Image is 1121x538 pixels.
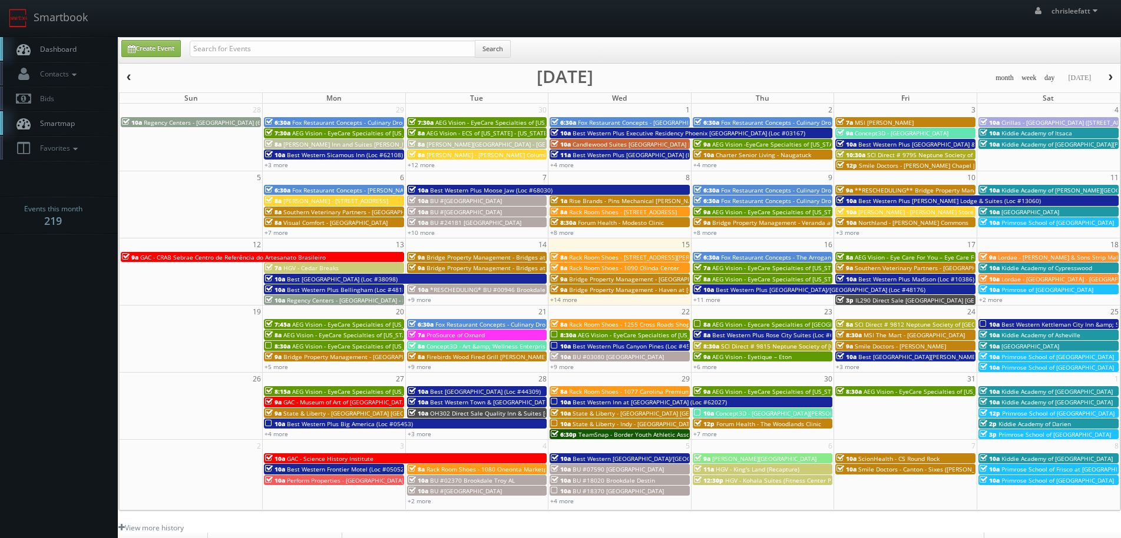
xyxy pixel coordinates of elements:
span: Fox Restaurant Concepts - [GEOGRAPHIC_DATA] - [GEOGRAPHIC_DATA] [578,118,774,127]
span: BU #[GEOGRAPHIC_DATA] [430,208,502,216]
span: BU #07590 [GEOGRAPHIC_DATA] [573,465,664,473]
span: [PERSON_NAME][GEOGRAPHIC_DATA] - [GEOGRAPHIC_DATA] [426,140,594,148]
a: +12 more [408,161,435,169]
span: GAC - Museum of Art of [GEOGRAPHIC_DATA][PERSON_NAME] (second shoot) [283,398,497,406]
a: +2 more [979,295,1003,304]
span: AEG Vision - EyeCare Specialties of [US_STATE] – Eyeworks of San Mateo Optometry [578,331,814,339]
span: Primrose School of [GEOGRAPHIC_DATA] [998,430,1111,439]
span: 10a [980,454,1000,463]
span: 12p [694,420,715,428]
span: Best Western Plus Canyon Pines (Loc #45083) [573,342,702,350]
span: Primrose School of [GEOGRAPHIC_DATA] [1001,218,1114,227]
span: Best Western Plus Bellingham (Loc #48188) [287,285,411,294]
span: 8a [408,151,425,159]
span: SCI Direct # 9795 Neptune Society of Chico [867,151,990,159]
span: 9a [694,353,710,361]
span: BU #[GEOGRAPHIC_DATA] [430,197,502,205]
span: 7a [694,264,710,272]
span: 9a [122,253,138,261]
span: 10a [980,129,1000,137]
a: +7 more [264,228,288,237]
span: 8a [836,253,853,261]
span: Bridge Property Management - Haven at [GEOGRAPHIC_DATA] [569,285,744,294]
span: 10a [980,140,1000,148]
a: +3 more [264,161,288,169]
span: Southern Veterinary Partners - [GEOGRAPHIC_DATA] [855,264,1001,272]
span: Primrose School of [GEOGRAPHIC_DATA] [1001,363,1114,371]
span: 10a [980,387,1000,396]
span: AEG Vision - ECS of [US_STATE] - [US_STATE] Valley Family Eye Care [426,129,614,137]
span: 9a [836,186,853,194]
span: 9a [836,129,853,137]
span: Fox Restaurant Concepts - Culinary Dropout - [GEOGRAPHIC_DATA] [292,118,478,127]
span: 11a [551,151,571,159]
span: 10a [694,285,714,294]
span: HGV - Kohala Suites (Fitness Center Picture) [725,476,849,484]
span: 6:30a [694,253,719,261]
span: Primrose of [GEOGRAPHIC_DATA] [1001,285,1093,294]
span: Best Western Plus Madison (Loc #10386) [858,275,974,283]
span: Bridge Property Management - Bridges at [GEOGRAPHIC_DATA] [426,253,605,261]
a: +7 more [693,430,717,438]
span: 10a [980,331,1000,339]
span: 9a [980,253,996,261]
span: 10a [265,151,285,159]
span: AEG Vision - Eyecare Specialties of [GEOGRAPHIC_DATA] – Advanced Eye Care Associates [712,320,961,328]
span: 10a [408,186,428,194]
span: 10a [980,363,1000,371]
span: Best Western Sicamous Inn (Loc #62108) [287,151,403,159]
span: chrisleefatt [1051,6,1101,16]
span: 9a [408,264,425,272]
button: month [991,71,1018,85]
span: 7:30a [265,129,290,137]
span: 8a [265,331,282,339]
span: 10a [408,197,428,205]
span: Regency Centers - [GEOGRAPHIC_DATA] - 80043 [287,296,420,304]
span: 10a [980,398,1000,406]
span: AEG Vision - Eye Care For You – Eye Care For You ([PERSON_NAME]) [855,253,1044,261]
span: ProSource of Oxnard [426,331,485,339]
span: 6:30a [265,118,290,127]
span: 10a [980,208,1000,216]
span: State & Liberty - Indy - [GEOGRAPHIC_DATA] IN [573,420,703,428]
span: Best Western [GEOGRAPHIC_DATA]/[GEOGRAPHIC_DATA] (Loc #05785) [573,454,769,463]
span: MSI [PERSON_NAME] [855,118,914,127]
span: 10a [408,387,428,396]
span: BU #[GEOGRAPHIC_DATA] [430,487,502,495]
span: Smartmap [34,118,75,128]
span: Best [GEOGRAPHIC_DATA][PERSON_NAME] (Loc #32091) [858,353,1016,361]
span: 10a [980,186,1000,194]
a: +3 more [836,228,859,237]
a: +9 more [550,363,574,371]
span: Fox Restaurant Concepts - Culinary Dropout - Tempe [721,197,869,205]
span: Kiddie Academy of [GEOGRAPHIC_DATA] [1001,398,1113,406]
span: 8a [551,320,567,328]
span: 10a [408,398,428,406]
span: State & Liberty - [GEOGRAPHIC_DATA] [GEOGRAPHIC_DATA] [283,409,448,417]
span: 10a [980,285,1000,294]
span: Fox Restaurant Concepts - Culinary Dropout - [GEOGRAPHIC_DATA] [721,118,907,127]
span: Primrose School of [GEOGRAPHIC_DATA] [1001,353,1114,361]
span: 10a [265,454,285,463]
span: 10a [980,353,1000,361]
span: AEG Vision - EyeCare Specialties of [US_STATE] – [PERSON_NAME] EyeCare [712,264,921,272]
span: 9a [694,218,710,227]
span: 10a [551,342,571,350]
span: Fox Restaurant Concepts - Culinary Dropout - [GEOGRAPHIC_DATA] [721,186,907,194]
span: Visual Comfort - [GEOGRAPHIC_DATA] [283,218,388,227]
span: 10:30a [836,151,865,159]
span: 6:30a [694,186,719,194]
span: 10a [836,275,857,283]
span: 8a [551,387,567,396]
span: 8a [694,275,710,283]
span: Kiddie Academy of Cypresswood [1001,264,1092,272]
span: 10a [265,296,285,304]
span: Forum Health - Modesto Clinic [578,218,664,227]
span: 10a [836,208,857,216]
span: Bridge Property Management - [GEOGRAPHIC_DATA] at [GEOGRAPHIC_DATA] [283,353,498,361]
span: AEG Vision - EyeCare Specialties of [US_STATE] – Southwest Orlando Eye Care [292,129,511,137]
span: AEG Vision - EyeCare Specialties of [US_STATE] – Elite Vision Care ([GEOGRAPHIC_DATA]) [712,275,960,283]
span: Firebirds Wood Fired Grill [PERSON_NAME] [426,353,547,361]
span: Bridge Property Management - Veranda at [GEOGRAPHIC_DATA] [712,218,892,227]
span: 9a [694,387,710,396]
